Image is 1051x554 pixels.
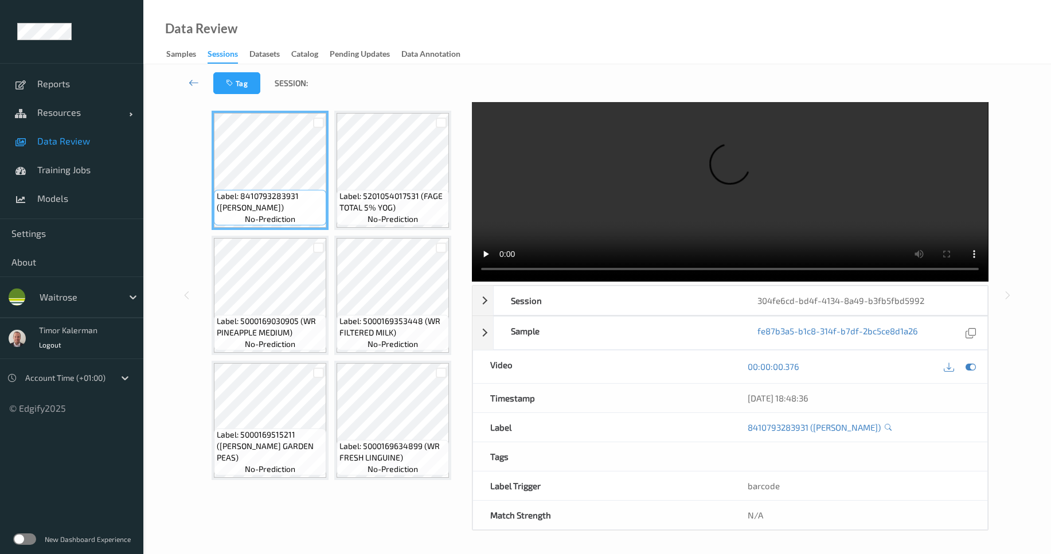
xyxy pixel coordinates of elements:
div: Sessions [208,48,238,64]
span: no-prediction [368,338,418,350]
span: no-prediction [245,213,295,225]
span: Label: 5000169030905 (WR PINEAPPLE MEDIUM) [217,315,323,338]
span: Label: 8410793283931 ([PERSON_NAME]) [217,190,323,213]
div: Samples [166,48,196,63]
div: Datasets [249,48,280,63]
div: barcode [730,471,987,500]
div: Sample [494,317,740,349]
div: Tags [473,442,730,471]
a: Datasets [249,46,291,63]
a: 8410793283931 ([PERSON_NAME]) [748,422,881,433]
span: no-prediction [368,213,418,225]
div: Catalog [291,48,318,63]
div: Label Trigger [473,471,730,500]
div: Match Strength [473,501,730,529]
a: 00:00:00.376 [748,361,799,372]
span: Label: 5000169634899 (WR FRESH LINGUINE) [339,440,446,463]
span: Label: 5201054017531 (FAGE TOTAL 5% YOG) [339,190,446,213]
div: Session304fe6cd-bd4f-4134-8a49-b3fb5fbd5992 [472,286,987,315]
div: Data Annotation [401,48,460,63]
div: 304fe6cd-bd4f-4134-8a49-b3fb5fbd5992 [740,286,987,315]
a: fe87b3a5-b1c8-314f-b7df-2bc5ce8d1a26 [757,325,918,341]
div: Pending Updates [330,48,390,63]
a: Sessions [208,46,249,64]
div: [DATE] 18:48:36 [748,392,970,404]
div: Label [473,413,730,442]
span: no-prediction [245,338,295,350]
a: Pending Updates [330,46,401,63]
span: Label: 5000169353448 (WR FILTERED MILK) [339,315,446,338]
a: Catalog [291,46,330,63]
span: Label: 5000169515211 ([PERSON_NAME] GARDEN PEAS) [217,429,323,463]
a: Data Annotation [401,46,472,63]
div: Session [494,286,740,315]
span: no-prediction [245,463,295,475]
span: no-prediction [368,463,418,475]
span: Session: [275,77,308,89]
div: Data Review [165,23,237,34]
button: Tag [213,72,260,94]
div: N/A [730,501,987,529]
div: Video [473,350,730,383]
div: Timestamp [473,384,730,412]
a: Samples [166,46,208,63]
div: Samplefe87b3a5-b1c8-314f-b7df-2bc5ce8d1a26 [472,316,987,350]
